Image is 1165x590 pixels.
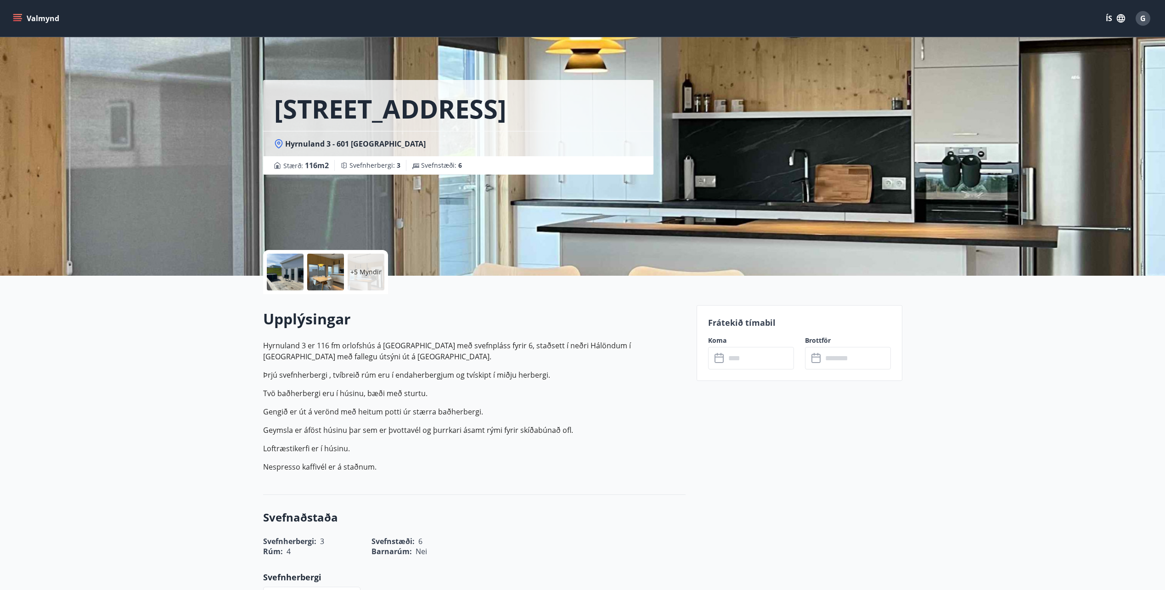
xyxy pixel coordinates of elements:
h1: [STREET_ADDRESS] [274,91,507,126]
p: Nespresso kaffivél er á staðnum. [263,461,686,472]
span: 6 [458,161,462,170]
label: Koma [708,336,794,345]
p: +5 Myndir [350,267,382,277]
h2: Upplýsingar [263,309,686,329]
p: Tvö baðherbergi eru í húsinu, bæði með sturtu. [263,388,686,399]
p: Loftræstikerfi er í húsinu. [263,443,686,454]
button: G [1132,7,1154,29]
span: Stærð : [283,160,329,171]
span: 4 [287,546,291,556]
span: G [1140,13,1146,23]
button: menu [11,10,63,27]
span: Nei [416,546,427,556]
span: Barnarúm : [371,546,412,556]
span: Rúm : [263,546,283,556]
label: Brottför [805,336,891,345]
span: 116 m2 [305,160,329,170]
p: Gengið er út á verönd með heitum potti úr stærra baðherbergi. [263,406,686,417]
p: Svefnherbergi [263,571,686,583]
span: Hyrnuland 3 - 601 [GEOGRAPHIC_DATA] [285,139,426,149]
h3: Svefnaðstaða [263,510,686,525]
p: Þrjú svefnherbergi , tvíbreið rúm eru í endaherbergjum og tvískipt í miðju herbergi. [263,369,686,380]
button: ÍS [1101,10,1130,27]
p: Geymsla er áföst húsinu þar sem er þvottavél og þurrkari ásamt rými fyrir skíðabúnað ofl. [263,425,686,436]
span: Svefnstæði : [421,161,462,170]
span: 3 [397,161,400,170]
span: Svefnherbergi : [349,161,400,170]
p: Frátekið tímabil [708,317,891,329]
p: Hyrnuland 3 er 116 fm orlofshús á [GEOGRAPHIC_DATA] með svefnpláss fyrir 6, staðsett í neðri Hálö... [263,340,686,362]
